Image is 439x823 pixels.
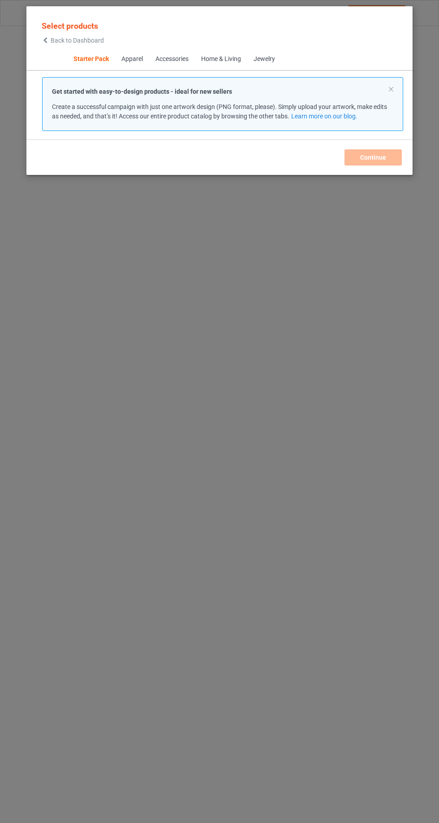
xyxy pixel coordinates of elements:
[201,55,241,64] div: Home & Living
[51,37,104,44] span: Back to Dashboard
[121,55,142,64] div: Apparel
[52,103,387,120] span: Create a successful campaign with just one artwork design (PNG format, please). Simply upload you...
[291,113,357,120] a: Learn more on our blog.
[52,88,232,95] strong: Get started with easy-to-design products - ideal for new sellers
[67,48,115,70] span: Starter Pack
[155,55,188,64] div: Accessories
[42,21,98,30] span: Select products
[253,55,275,64] div: Jewelry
